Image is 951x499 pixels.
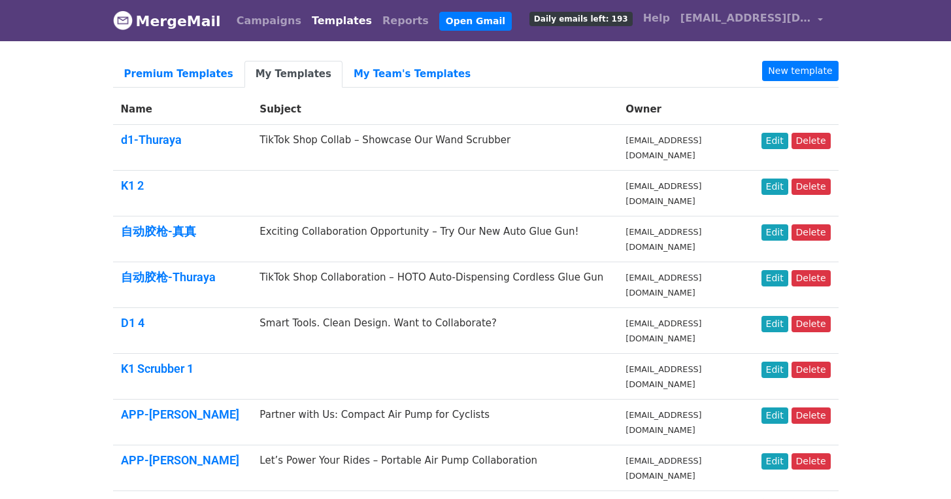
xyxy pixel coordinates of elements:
small: [EMAIL_ADDRESS][DOMAIN_NAME] [626,273,701,298]
td: TikTok Shop Collab – Showcase Our Wand Scrubber [252,125,618,171]
a: Delete [792,453,831,470]
small: [EMAIL_ADDRESS][DOMAIN_NAME] [626,227,701,252]
small: [EMAIL_ADDRESS][DOMAIN_NAME] [626,181,701,206]
a: 自动胶枪-真真 [121,224,196,238]
a: New template [762,61,838,81]
a: Edit [761,270,788,286]
a: My Templates [244,61,342,88]
a: My Team's Templates [342,61,482,88]
small: [EMAIL_ADDRESS][DOMAIN_NAME] [626,135,701,160]
a: Help [638,5,675,31]
a: Delete [792,224,831,241]
a: APP-[PERSON_NAME] [121,453,239,467]
th: Owner [618,94,753,125]
td: Partner with Us: Compact Air Pump for Cyclists [252,400,618,445]
a: APP-[PERSON_NAME] [121,407,239,421]
a: Daily emails left: 193 [524,5,638,31]
td: TikTok Shop Collaboration – HOTO Auto-Dispensing Cordless Glue Gun [252,262,618,308]
a: K1 2 [121,179,144,192]
a: Edit [761,179,788,195]
a: MergeMail [113,7,221,35]
a: Premium Templates [113,61,244,88]
a: Edit [761,133,788,149]
td: Let’s Power Your Rides – Portable Air Pump Collaboration [252,445,618,491]
a: Delete [792,362,831,378]
a: 自动胶枪-Thuraya [121,270,216,284]
a: Edit [761,453,788,470]
a: Delete [792,133,831,149]
td: Exciting Collaboration Opportunity – Try Our New Auto Glue Gun! [252,216,618,262]
a: Reports [377,8,434,34]
a: Edit [761,316,788,332]
th: Name [113,94,252,125]
a: Edit [761,407,788,424]
th: Subject [252,94,618,125]
a: Open Gmail [439,12,512,31]
a: Delete [792,179,831,195]
a: Delete [792,270,831,286]
a: Edit [761,224,788,241]
small: [EMAIL_ADDRESS][DOMAIN_NAME] [626,410,701,435]
span: [EMAIL_ADDRESS][DOMAIN_NAME] [680,10,811,26]
small: [EMAIL_ADDRESS][DOMAIN_NAME] [626,456,701,481]
a: Delete [792,407,831,424]
a: Delete [792,316,831,332]
a: d1-Thuraya [121,133,182,146]
td: Smart Tools. Clean Design. Want to Collaborate? [252,308,618,354]
iframe: Chat Widget [886,436,951,499]
small: [EMAIL_ADDRESS][DOMAIN_NAME] [626,318,701,343]
a: Templates [307,8,377,34]
a: D1 4 [121,316,144,330]
a: [EMAIL_ADDRESS][DOMAIN_NAME] [675,5,828,36]
a: Campaigns [231,8,307,34]
img: MergeMail logo [113,10,133,30]
a: K1 Scrubber 1 [121,362,193,375]
small: [EMAIL_ADDRESS][DOMAIN_NAME] [626,364,701,389]
a: Edit [761,362,788,378]
span: Daily emails left: 193 [529,12,633,26]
